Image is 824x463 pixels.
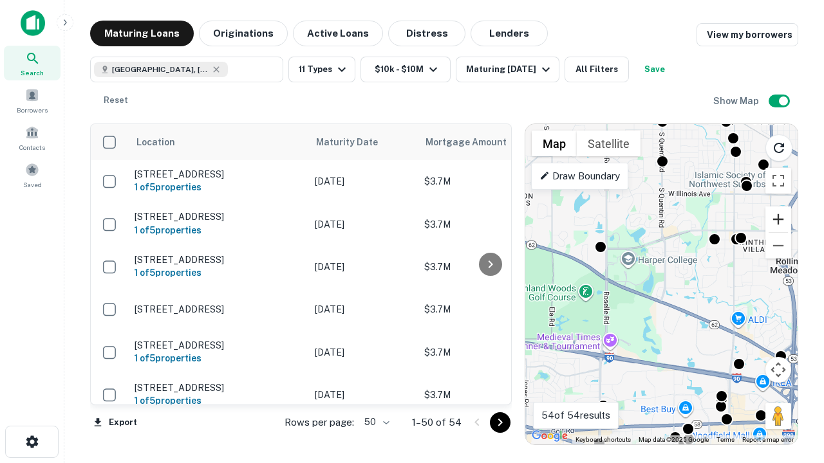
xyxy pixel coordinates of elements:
button: Save your search to get updates of matches that match your search criteria. [634,57,675,82]
span: Contacts [19,142,45,152]
h6: 1 of 5 properties [135,223,302,237]
span: Map data ©2025 Google [639,436,709,443]
p: Draw Boundary [539,168,620,184]
span: Mortgage Amount [426,134,523,150]
h6: 1 of 5 properties [135,180,302,194]
button: Maturing Loans [90,21,194,46]
p: 1–50 of 54 [412,415,462,430]
div: Maturing [DATE] [466,62,554,77]
a: Open this area in Google Maps (opens a new window) [529,428,571,444]
p: [STREET_ADDRESS] [135,211,302,222]
p: [DATE] [315,260,411,274]
p: [STREET_ADDRESS] [135,304,302,315]
h6: Show Map [713,94,761,108]
button: All Filters [565,57,629,82]
h6: 1 of 5 properties [135,351,302,365]
a: Report a map error [742,436,794,443]
th: Location [128,124,308,160]
th: Maturity Date [308,124,418,160]
p: [DATE] [315,302,411,316]
button: Reload search area [765,134,792,161]
button: Export [90,413,140,432]
th: Mortgage Amount [418,124,559,160]
span: Borrowers [17,105,48,115]
a: Contacts [4,120,61,155]
iframe: Chat Widget [760,360,824,422]
p: 54 of 54 results [541,408,610,423]
a: Terms (opens in new tab) [716,436,735,443]
button: Map camera controls [765,357,791,383]
button: Originations [199,21,288,46]
button: Go to next page [490,412,510,433]
button: Show satellite imagery [577,131,641,156]
a: Borrowers [4,83,61,118]
button: Show street map [532,131,577,156]
button: Toggle fullscreen view [765,168,791,194]
p: [DATE] [315,345,411,359]
a: View my borrowers [697,23,798,46]
span: [GEOGRAPHIC_DATA], [GEOGRAPHIC_DATA] [112,64,209,75]
p: [STREET_ADDRESS] [135,382,302,394]
button: Active Loans [293,21,383,46]
a: Search [4,46,61,80]
p: [DATE] [315,217,411,232]
div: 50 [359,413,391,431]
button: Lenders [471,21,548,46]
p: $3.7M [424,345,553,359]
span: Search [21,68,44,78]
p: $3.7M [424,174,553,188]
h6: 1 of 5 properties [135,266,302,280]
p: $3.7M [424,217,553,232]
p: [STREET_ADDRESS] [135,168,302,180]
h6: 1 of 5 properties [135,394,302,408]
a: Saved [4,158,61,192]
button: Zoom out [765,233,791,259]
p: $3.7M [424,302,553,316]
button: Maturing [DATE] [456,57,559,82]
p: $3.7M [424,260,553,274]
button: Reset [95,87,136,113]
p: $3.7M [424,388,553,402]
span: Location [136,134,175,150]
p: [STREET_ADDRESS] [135,254,302,266]
p: [STREET_ADDRESS] [135,340,302,351]
button: $10k - $10M [360,57,451,82]
button: Keyboard shortcuts [576,435,631,444]
span: Saved [23,179,42,190]
p: [DATE] [315,388,411,402]
button: 11 Types [288,57,355,82]
span: Maturity Date [316,134,395,150]
img: Google [529,428,571,444]
button: Distress [388,21,465,46]
div: 0 0 [525,124,798,444]
p: [DATE] [315,174,411,188]
p: Rows per page: [285,415,354,430]
button: Zoom in [765,206,791,232]
img: capitalize-icon.png [21,10,45,36]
